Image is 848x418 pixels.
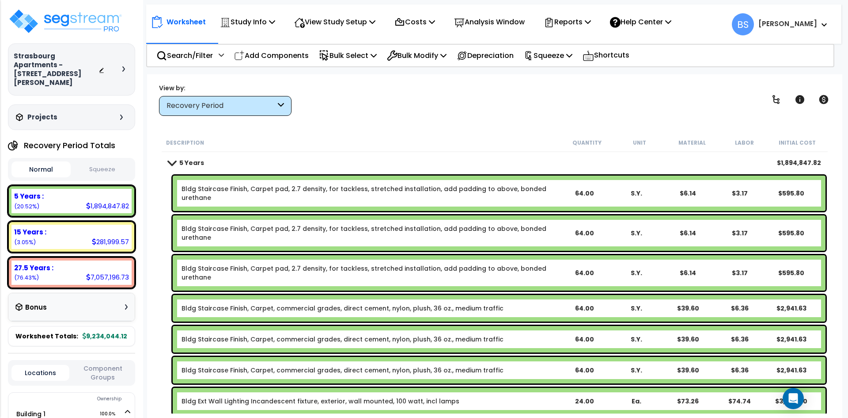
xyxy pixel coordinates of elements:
[524,50,572,61] p: Squeeze
[611,189,662,198] div: S.Y.
[662,335,713,344] div: $39.60
[783,388,804,409] div: Open Intercom Messenger
[714,189,765,198] div: $3.17
[732,13,754,35] span: BS
[714,268,765,277] div: $3.17
[74,364,132,382] button: Component Groups
[234,50,309,61] p: Add Components
[583,49,629,62] p: Shortcuts
[544,16,591,28] p: Reports
[14,263,53,272] b: 27.5 Years :
[26,394,135,404] div: Ownership
[92,237,129,246] div: 281,999.57
[714,397,765,406] div: $74.74
[86,272,129,282] div: 7,057,196.73
[167,101,276,111] div: Recovery Period
[559,366,610,375] div: 64.00
[735,139,754,146] small: Labor
[766,229,817,238] div: $595.80
[25,304,47,311] h3: Bonus
[83,332,127,341] b: 9,234,044.12
[611,304,662,313] div: S.Y.
[611,397,662,406] div: Ea.
[11,365,69,381] button: Locations
[714,304,765,313] div: $6.36
[766,189,817,198] div: $595.80
[662,229,713,238] div: $6.14
[294,16,375,28] p: View Study Setup
[454,16,525,28] p: Analysis Window
[779,139,816,146] small: Initial Cost
[714,335,765,344] div: $6.36
[766,268,817,277] div: $595.80
[14,203,39,210] small: 20.520237886842587%
[156,50,213,61] p: Search/Filter
[662,397,713,406] div: $73.26
[766,304,817,313] div: $2,941.63
[611,335,662,344] div: S.Y.
[394,16,435,28] p: Costs
[14,274,39,281] small: 76.42585023732808%
[15,332,78,341] span: Worksheet Totals:
[678,139,706,146] small: Material
[24,141,115,150] h4: Recovery Period Totals
[611,268,662,277] div: S.Y.
[559,229,610,238] div: 64.00
[457,50,514,61] p: Depreciation
[452,45,519,66] div: Depreciation
[758,19,817,28] b: [PERSON_NAME]
[766,335,817,344] div: $2,941.63
[73,162,132,177] button: Squeeze
[182,224,558,242] a: Individual Item
[714,366,765,375] div: $6.36
[559,397,610,406] div: 24.00
[559,335,610,344] div: 64.00
[777,158,821,167] div: $1,894,847.82
[159,84,291,92] div: View by:
[14,238,36,246] small: 3.0539118758293307%
[182,304,503,313] a: Individual Item
[662,304,713,313] div: $39.60
[578,45,634,66] div: Shortcuts
[14,52,98,87] h3: Strasbourg Apartments - [STREET_ADDRESS][PERSON_NAME]
[182,335,503,344] a: Individual Item
[633,139,646,146] small: Unit
[319,50,377,61] p: Bulk Select
[662,189,713,198] div: $6.14
[766,366,817,375] div: $2,941.63
[166,139,204,146] small: Description
[714,229,765,238] div: $3.17
[27,113,57,122] h3: Projects
[8,8,123,35] img: logo_pro_r.png
[662,268,713,277] div: $6.14
[182,366,503,375] a: Individual Item
[167,16,206,28] p: Worksheet
[559,189,610,198] div: 64.00
[182,397,459,406] a: Individual Item
[229,45,314,66] div: Add Components
[14,192,44,201] b: 5 Years :
[220,16,275,28] p: Study Info
[387,50,447,61] p: Bulk Modify
[182,184,558,202] a: Individual Item
[559,268,610,277] div: 64.00
[611,366,662,375] div: S.Y.
[11,161,71,177] button: Normal
[610,16,671,28] p: Help Center
[766,397,817,406] div: $3,552.00
[14,227,46,237] b: 15 Years :
[572,139,602,146] small: Quantity
[559,304,610,313] div: 64.00
[662,366,713,375] div: $39.60
[179,158,204,167] b: 5 Years
[182,264,558,282] a: Individual Item
[86,201,129,211] div: 1,894,847.82
[611,229,662,238] div: S.Y.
